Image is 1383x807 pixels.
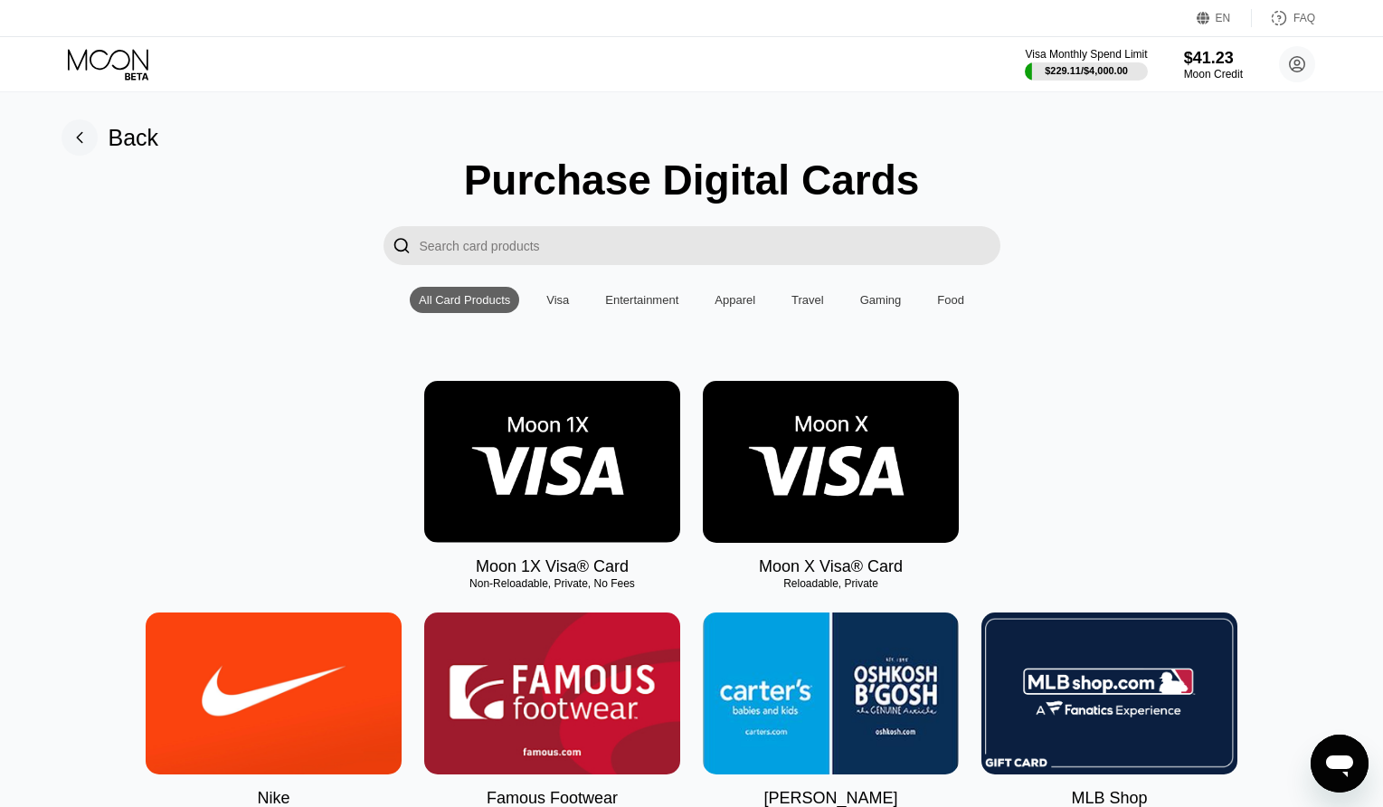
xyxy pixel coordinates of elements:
[759,557,903,576] div: Moon X Visa® Card
[1025,48,1147,61] div: Visa Monthly Spend Limit
[1311,735,1369,793] iframe: Button to launch messaging window, conversation in progress
[928,287,973,313] div: Food
[1184,49,1243,81] div: $41.23Moon Credit
[1216,12,1231,24] div: EN
[860,293,902,307] div: Gaming
[419,293,510,307] div: All Card Products
[791,293,824,307] div: Travel
[1184,49,1243,68] div: $41.23
[109,125,159,151] div: Back
[424,577,680,590] div: Non-Reloadable, Private, No Fees
[715,293,755,307] div: Apparel
[851,287,911,313] div: Gaming
[537,287,578,313] div: Visa
[1184,68,1243,81] div: Moon Credit
[1045,65,1128,76] div: $229.11 / $4,000.00
[782,287,833,313] div: Travel
[410,287,519,313] div: All Card Products
[706,287,764,313] div: Apparel
[605,293,678,307] div: Entertainment
[393,235,411,256] div: 
[1252,9,1315,27] div: FAQ
[62,119,159,156] div: Back
[546,293,569,307] div: Visa
[1197,9,1252,27] div: EN
[464,156,920,204] div: Purchase Digital Cards
[1293,12,1315,24] div: FAQ
[476,557,629,576] div: Moon 1X Visa® Card
[384,226,420,265] div: 
[420,226,1000,265] input: Search card products
[937,293,964,307] div: Food
[1025,48,1147,81] div: Visa Monthly Spend Limit$229.11/$4,000.00
[703,577,959,590] div: Reloadable, Private
[596,287,687,313] div: Entertainment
